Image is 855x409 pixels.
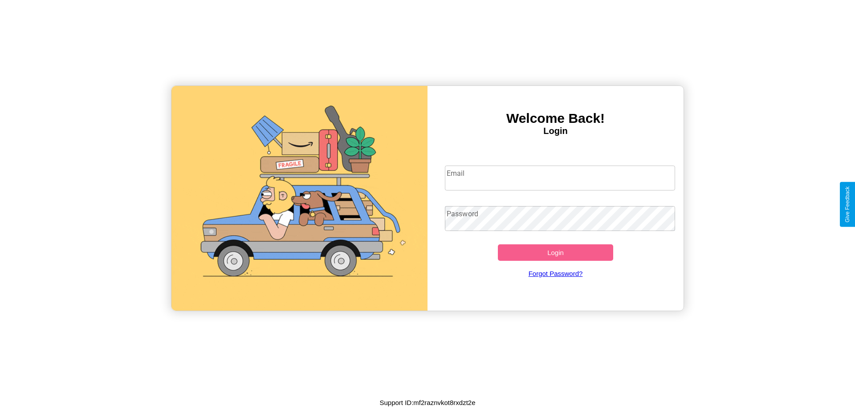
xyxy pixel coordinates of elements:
[440,261,671,286] a: Forgot Password?
[498,244,613,261] button: Login
[427,111,684,126] h3: Welcome Back!
[844,186,851,223] div: Give Feedback
[171,86,427,311] img: gif
[427,126,684,136] h4: Login
[379,397,475,409] p: Support ID: mf2raznvkot8rxdzt2e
